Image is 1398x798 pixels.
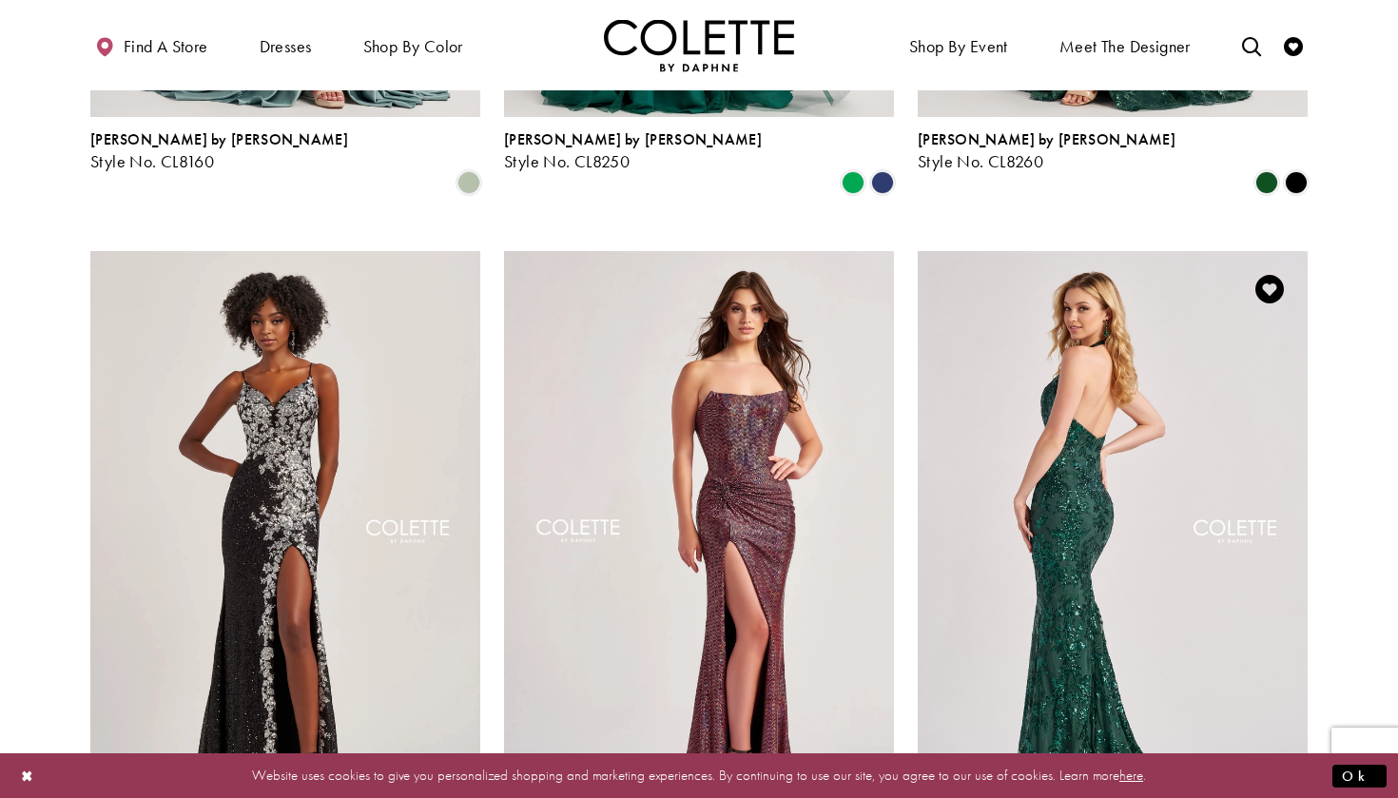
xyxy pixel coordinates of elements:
[842,171,864,194] i: Emerald
[1119,766,1143,785] a: here
[1285,171,1308,194] i: Black
[363,37,463,56] span: Shop by color
[604,19,794,71] img: Colette by Daphne
[90,131,348,171] div: Colette by Daphne Style No. CL8160
[909,37,1008,56] span: Shop By Event
[90,19,212,71] a: Find a store
[604,19,794,71] a: Visit Home Page
[871,171,894,194] i: Navy Blue
[137,763,1261,788] p: Website uses cookies to give you personalized shopping and marketing experiences. By continuing t...
[1332,764,1387,788] button: Submit Dialog
[904,19,1013,71] span: Shop By Event
[1250,269,1290,309] a: Add to Wishlist
[918,150,1043,172] span: Style No. CL8260
[124,37,208,56] span: Find a store
[504,150,630,172] span: Style No. CL8250
[504,129,762,149] span: [PERSON_NAME] by [PERSON_NAME]
[504,131,762,171] div: Colette by Daphne Style No. CL8250
[11,759,44,792] button: Close Dialog
[1055,19,1195,71] a: Meet the designer
[260,37,312,56] span: Dresses
[90,129,348,149] span: [PERSON_NAME] by [PERSON_NAME]
[1279,19,1308,71] a: Check Wishlist
[918,129,1175,149] span: [PERSON_NAME] by [PERSON_NAME]
[918,131,1175,171] div: Colette by Daphne Style No. CL8260
[255,19,317,71] span: Dresses
[90,150,214,172] span: Style No. CL8160
[457,171,480,194] i: Sage
[1059,37,1191,56] span: Meet the designer
[1255,171,1278,194] i: Evergreen
[359,19,468,71] span: Shop by color
[1237,19,1266,71] a: Toggle search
